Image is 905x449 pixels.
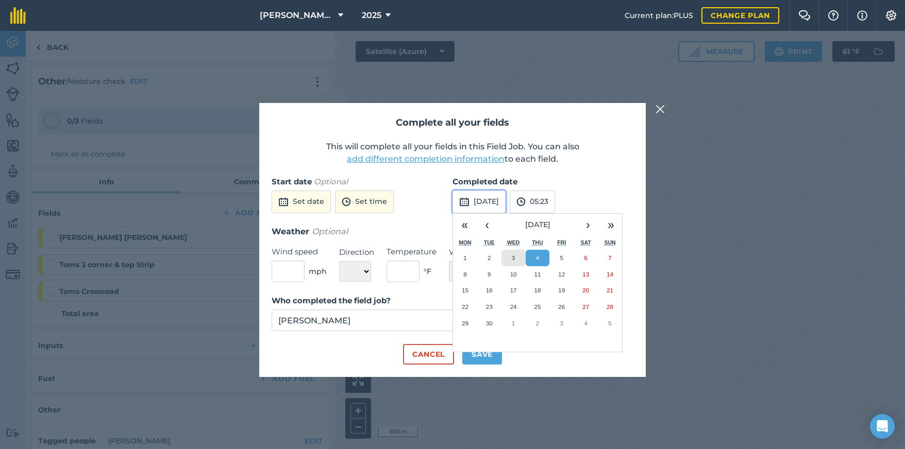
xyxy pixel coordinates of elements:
[607,303,613,310] abbr: September 28, 2025
[452,177,517,186] strong: Completed date
[526,250,550,266] button: September 4, 2025
[549,266,574,283] button: September 12, 2025
[449,246,500,258] label: Weather
[486,303,493,310] abbr: September 23, 2025
[870,414,895,439] div: Open Intercom Messenger
[558,287,565,293] abbr: September 19, 2025
[608,254,611,261] abbr: September 7, 2025
[272,191,331,213] button: Set date
[604,239,615,246] abbr: Sunday
[309,266,327,277] span: mph
[272,177,312,186] strong: Start date
[536,254,539,261] abbr: September 4, 2025
[453,315,477,332] button: September 29, 2025
[549,315,574,332] button: October 3, 2025
[625,10,693,21] span: Current plan : PLUS
[278,196,289,208] img: svg+xml;base64,PD94bWwgdmVyc2lvbj0iMS4wIiBlbmNvZGluZz0idXRmLTgiPz4KPCEtLSBHZW5lcmF0b3I6IEFkb2JlIE...
[574,299,598,315] button: September 27, 2025
[598,266,622,283] button: September 14, 2025
[476,214,498,236] button: ‹
[582,303,589,310] abbr: September 27, 2025
[510,271,517,278] abbr: September 10, 2025
[453,299,477,315] button: September 22, 2025
[501,250,526,266] button: September 3, 2025
[827,10,840,21] img: A question mark icon
[477,315,501,332] button: September 30, 2025
[477,282,501,299] button: September 16, 2025
[498,214,577,236] button: [DATE]
[607,287,613,293] abbr: September 21, 2025
[477,250,501,266] button: September 2, 2025
[501,299,526,315] button: September 24, 2025
[272,225,633,238] h3: Weather
[272,246,327,258] label: Wind speed
[488,254,491,261] abbr: September 2, 2025
[558,303,565,310] abbr: September 26, 2025
[516,196,526,208] img: svg+xml;base64,PD94bWwgdmVyc2lvbj0iMS4wIiBlbmNvZGluZz0idXRmLTgiPz4KPCEtLSBHZW5lcmF0b3I6IEFkb2JlIE...
[534,271,541,278] abbr: September 11, 2025
[574,250,598,266] button: September 6, 2025
[582,287,589,293] abbr: September 20, 2025
[463,254,466,261] abbr: September 1, 2025
[453,250,477,266] button: September 1, 2025
[574,315,598,332] button: October 4, 2025
[501,266,526,283] button: September 10, 2025
[534,303,541,310] abbr: September 25, 2025
[701,7,779,24] a: Change plan
[272,115,633,130] h2: Complete all your fields
[459,239,472,246] abbr: Monday
[656,103,665,115] img: svg+xml;base64,PHN2ZyB4bWxucz0iaHR0cDovL3d3dy53My5vcmcvMjAwMC9zdmciIHdpZHRoPSIyMiIgaGVpZ2h0PSIzMC...
[403,344,454,365] button: Cancel
[362,9,381,22] span: 2025
[463,271,466,278] abbr: September 8, 2025
[532,239,543,246] abbr: Thursday
[549,250,574,266] button: September 5, 2025
[534,287,541,293] abbr: September 18, 2025
[582,271,589,278] abbr: September 13, 2025
[557,239,566,246] abbr: Friday
[526,266,550,283] button: September 11, 2025
[462,320,468,326] abbr: September 29, 2025
[526,282,550,299] button: September 18, 2025
[452,191,506,213] button: [DATE]
[453,214,476,236] button: «
[598,250,622,266] button: September 7, 2025
[488,271,491,278] abbr: September 9, 2025
[272,141,633,165] p: This will complete all your fields in this Field Job. You can also to each field.
[512,254,515,261] abbr: September 3, 2025
[486,287,493,293] abbr: September 16, 2025
[584,254,587,261] abbr: September 6, 2025
[536,320,539,326] abbr: October 2, 2025
[342,196,351,208] img: svg+xml;base64,PD94bWwgdmVyc2lvbj0iMS4wIiBlbmNvZGluZz0idXRmLTgiPz4KPCEtLSBHZW5lcmF0b3I6IEFkb2JlIE...
[599,214,622,236] button: »
[387,246,437,258] label: Temperature
[486,320,493,326] abbr: September 30, 2025
[501,282,526,299] button: September 17, 2025
[501,315,526,332] button: October 1, 2025
[526,299,550,315] button: September 25, 2025
[584,320,587,326] abbr: October 4, 2025
[462,344,502,365] button: Save
[339,246,374,258] label: Direction
[312,227,348,236] em: Optional
[453,266,477,283] button: September 8, 2025
[462,303,468,310] abbr: September 22, 2025
[526,315,550,332] button: October 2, 2025
[477,299,501,315] button: September 23, 2025
[607,271,613,278] abbr: September 14, 2025
[424,266,431,277] span: ° F
[598,282,622,299] button: September 21, 2025
[10,7,26,24] img: fieldmargin Logo
[581,239,591,246] abbr: Saturday
[314,177,348,186] em: Optional
[260,9,334,22] span: [PERSON_NAME] Farms
[462,287,468,293] abbr: September 15, 2025
[453,282,477,299] button: September 15, 2025
[549,299,574,315] button: September 26, 2025
[510,303,517,310] abbr: September 24, 2025
[574,266,598,283] button: September 13, 2025
[510,191,555,213] button: 05:23
[507,239,520,246] abbr: Wednesday
[484,239,495,246] abbr: Tuesday
[477,266,501,283] button: September 9, 2025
